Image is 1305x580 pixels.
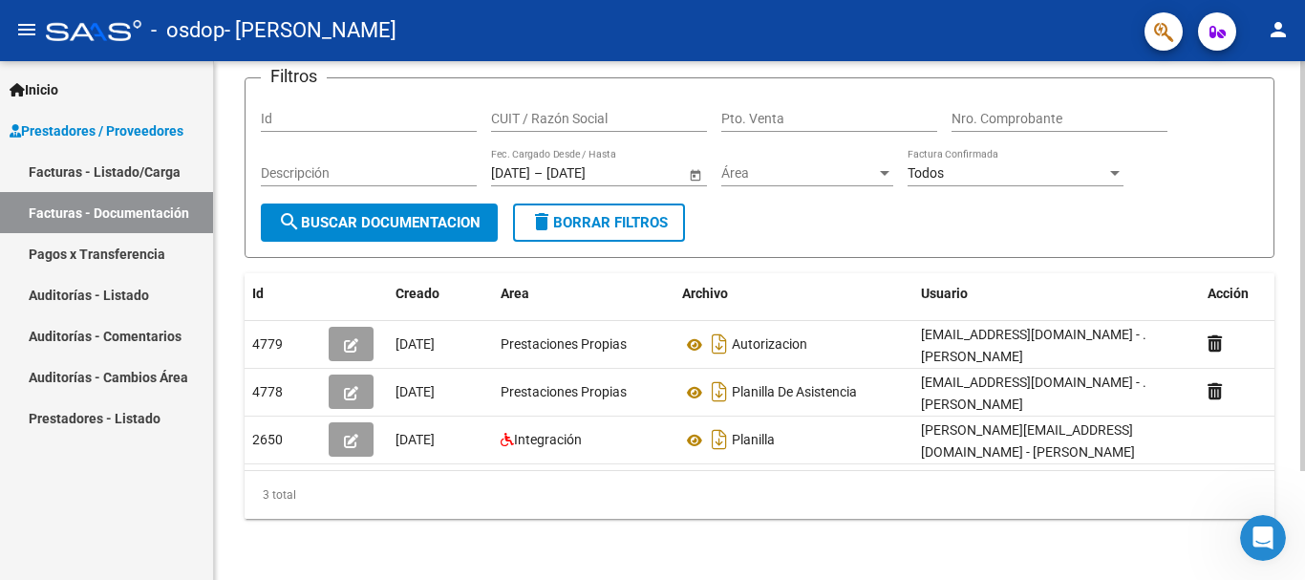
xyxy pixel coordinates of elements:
[674,273,913,314] datatable-header-cell: Archivo
[501,384,627,399] span: Prestaciones Propias
[534,165,543,182] span: –
[245,471,1274,519] div: 3 total
[1200,273,1295,314] datatable-header-cell: Acción
[913,273,1200,314] datatable-header-cell: Usuario
[685,164,705,184] button: Open calendar
[252,432,283,447] span: 2650
[501,336,627,352] span: Prestaciones Propias
[225,10,396,52] span: - [PERSON_NAME]
[261,63,327,90] h3: Filtros
[707,424,732,455] i: Descargar documento
[530,210,553,233] mat-icon: delete
[921,327,1146,364] span: [EMAIL_ADDRESS][DOMAIN_NAME] - . [PERSON_NAME]
[732,385,857,400] span: Planilla De Asistencia
[1208,286,1249,301] span: Acción
[245,273,321,314] datatable-header-cell: Id
[10,120,183,141] span: Prestadores / Proveedores
[721,165,876,182] span: Área
[491,165,530,182] input: Fecha inicio
[396,384,435,399] span: [DATE]
[501,286,529,301] span: Area
[396,432,435,447] span: [DATE]
[682,286,728,301] span: Archivo
[278,214,481,231] span: Buscar Documentacion
[921,375,1146,412] span: [EMAIL_ADDRESS][DOMAIN_NAME] - . [PERSON_NAME]
[921,422,1135,460] span: [PERSON_NAME][EMAIL_ADDRESS][DOMAIN_NAME] - [PERSON_NAME]
[530,214,668,231] span: Borrar Filtros
[15,18,38,41] mat-icon: menu
[908,165,944,181] span: Todos
[261,204,498,242] button: Buscar Documentacion
[252,384,283,399] span: 4778
[493,273,674,314] datatable-header-cell: Area
[252,286,264,301] span: Id
[514,432,582,447] span: Integración
[732,337,807,353] span: Autorizacion
[1240,515,1286,561] iframe: Intercom live chat
[546,165,640,182] input: Fecha fin
[921,286,968,301] span: Usuario
[707,329,732,359] i: Descargar documento
[513,204,685,242] button: Borrar Filtros
[151,10,225,52] span: - osdop
[732,433,775,448] span: Planilla
[388,273,493,314] datatable-header-cell: Creado
[252,336,283,352] span: 4779
[707,376,732,407] i: Descargar documento
[10,79,58,100] span: Inicio
[396,336,435,352] span: [DATE]
[1267,18,1290,41] mat-icon: person
[278,210,301,233] mat-icon: search
[396,286,439,301] span: Creado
